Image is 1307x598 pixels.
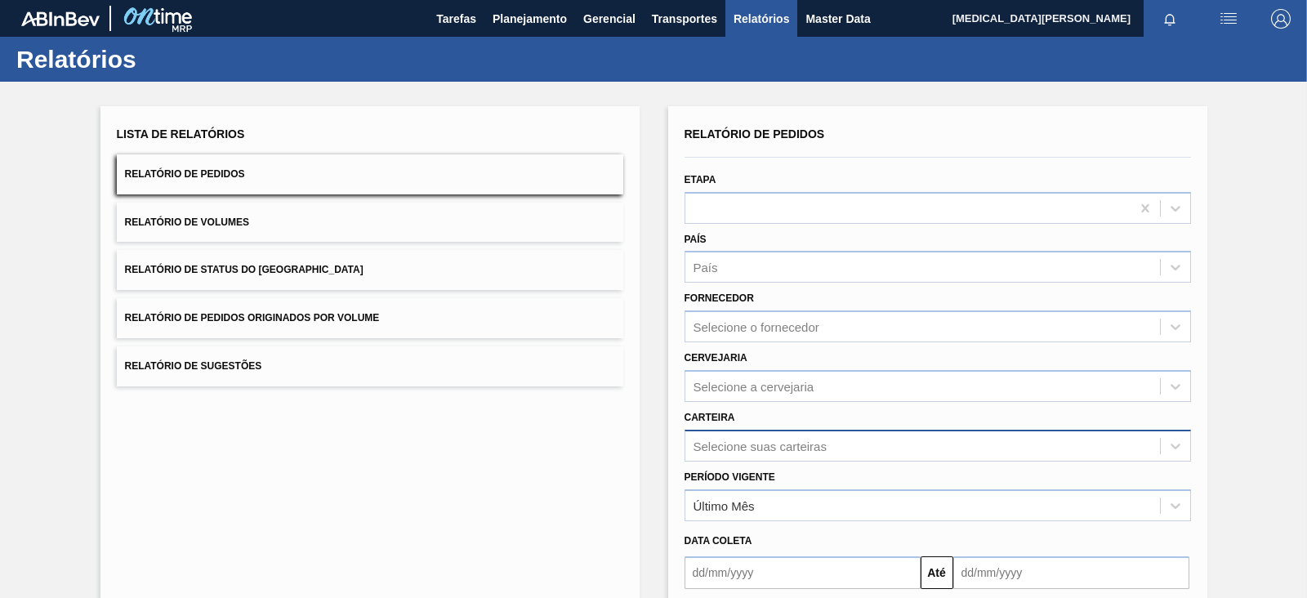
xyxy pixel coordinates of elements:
img: TNhmsLtSVTkK8tSr43FrP2fwEKptu5GPRR3wAAAABJRU5ErkJggg== [21,11,100,26]
span: Tarefas [436,9,476,29]
input: dd/mm/yyyy [953,556,1189,589]
div: Selecione suas carteiras [694,439,827,453]
div: Selecione o fornecedor [694,320,819,334]
label: Período Vigente [685,471,775,483]
span: Planejamento [493,9,567,29]
button: Relatório de Status do [GEOGRAPHIC_DATA] [117,250,623,290]
label: Fornecedor [685,292,754,304]
span: Relatórios [734,9,789,29]
span: Relatório de Volumes [125,216,249,228]
div: Selecione a cervejaria [694,379,814,393]
label: Cervejaria [685,352,747,364]
img: Logout [1271,9,1291,29]
div: País [694,261,718,274]
input: dd/mm/yyyy [685,556,921,589]
button: Relatório de Pedidos [117,154,623,194]
span: Relatório de Status do [GEOGRAPHIC_DATA] [125,264,364,275]
h1: Relatórios [16,50,306,69]
span: Relatório de Pedidos [685,127,825,141]
span: Transportes [652,9,717,29]
button: Até [921,556,953,589]
span: Lista de Relatórios [117,127,245,141]
img: userActions [1219,9,1238,29]
label: Carteira [685,412,735,423]
span: Relatório de Sugestões [125,360,262,372]
label: Etapa [685,174,716,185]
span: Master Data [805,9,870,29]
span: Gerencial [583,9,636,29]
span: Data coleta [685,535,752,547]
button: Relatório de Sugestões [117,346,623,386]
span: Relatório de Pedidos Originados por Volume [125,312,380,324]
div: Último Mês [694,498,755,512]
button: Notificações [1144,7,1196,30]
button: Relatório de Volumes [117,203,623,243]
span: Relatório de Pedidos [125,168,245,180]
label: País [685,234,707,245]
button: Relatório de Pedidos Originados por Volume [117,298,623,338]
